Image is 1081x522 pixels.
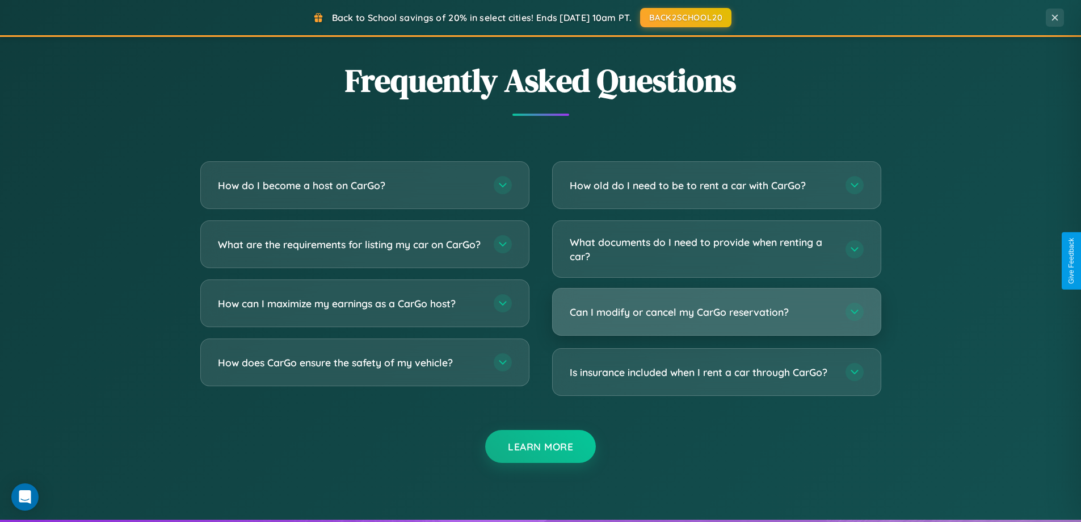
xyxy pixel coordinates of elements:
[485,430,596,463] button: Learn More
[570,235,834,263] h3: What documents do I need to provide when renting a car?
[570,178,834,193] h3: How old do I need to be to rent a car with CarGo?
[218,297,482,311] h3: How can I maximize my earnings as a CarGo host?
[640,8,731,27] button: BACK2SCHOOL20
[570,305,834,319] h3: Can I modify or cancel my CarGo reservation?
[332,12,632,23] span: Back to School savings of 20% in select cities! Ends [DATE] 10am PT.
[218,178,482,193] h3: How do I become a host on CarGo?
[200,59,881,102] h2: Frequently Asked Questions
[218,237,482,252] h3: What are the requirements for listing my car on CarGo?
[11,483,39,511] div: Open Intercom Messenger
[570,365,834,379] h3: Is insurance included when I rent a car through CarGo?
[1067,238,1075,284] div: Give Feedback
[218,356,482,370] h3: How does CarGo ensure the safety of my vehicle?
